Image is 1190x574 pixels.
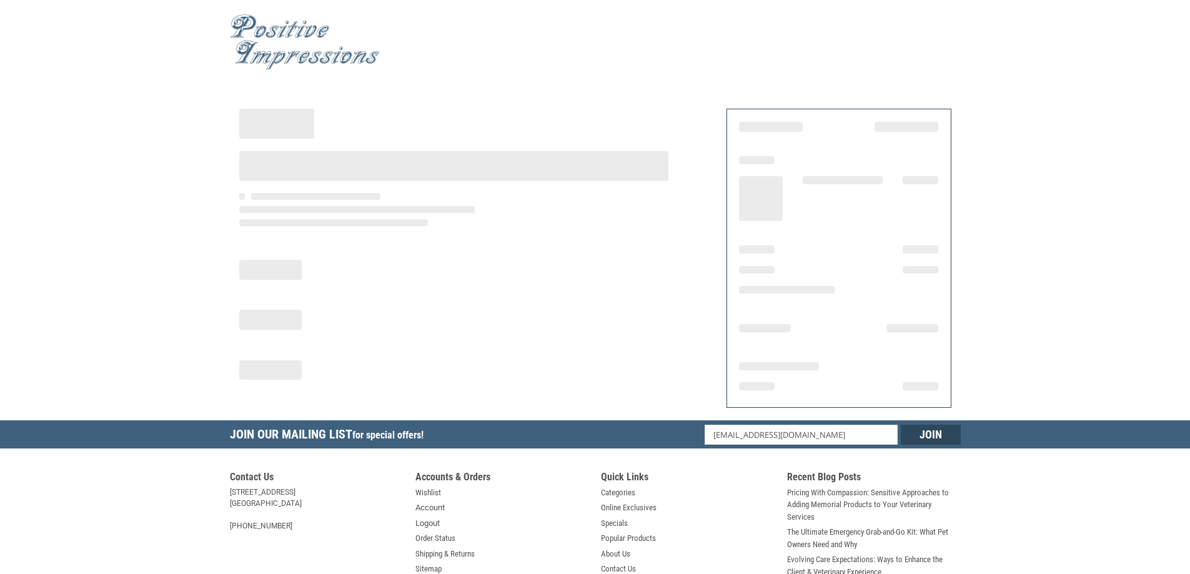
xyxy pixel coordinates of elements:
span: for special offers! [352,429,424,441]
h5: Contact Us [230,471,404,487]
a: Shipping & Returns [415,548,475,560]
a: Specials [601,517,628,530]
a: Account [415,502,445,514]
img: Positive Impressions [230,14,380,70]
a: About Us [601,548,630,560]
h5: Recent Blog Posts [787,471,961,487]
input: Email [705,425,898,445]
a: Online Exclusives [601,502,657,514]
h5: Join Our Mailing List [230,420,430,452]
h5: Accounts & Orders [415,471,589,487]
a: Popular Products [601,532,656,545]
h5: Quick Links [601,471,775,487]
a: Categories [601,487,635,499]
a: Wishlist [415,487,441,499]
a: Pricing With Compassion: Sensitive Approaches to Adding Memorial Products to Your Veterinary Serv... [787,487,961,523]
input: Join [901,425,961,445]
a: Logout [415,517,440,530]
address: [STREET_ADDRESS] [GEOGRAPHIC_DATA] [PHONE_NUMBER] [230,487,404,532]
a: Order Status [415,532,455,545]
a: The Ultimate Emergency Grab-and-Go Kit: What Pet Owners Need and Why [787,526,961,550]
